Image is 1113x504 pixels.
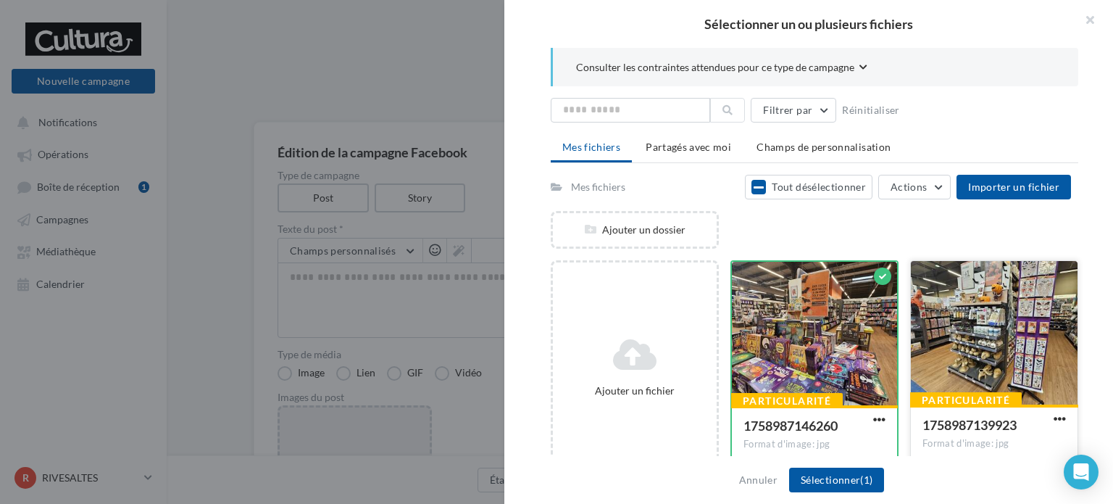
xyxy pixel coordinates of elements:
span: Champs de personnalisation [756,141,891,153]
button: Importer un fichier [956,175,1071,199]
span: 1758987139923 [922,417,1017,433]
span: Partagés avec moi [646,141,731,153]
div: Format d'image: jpg [743,438,885,451]
button: Réinitialiser [836,102,906,119]
div: Ajouter un dossier [553,223,717,237]
div: Ajouter un fichier [559,384,711,398]
button: Actions [878,175,951,199]
button: Filtrer par [751,98,836,123]
span: Actions [891,181,927,193]
span: Importer un fichier [968,181,1059,193]
span: Mes fichiers [562,141,620,153]
button: Tout désélectionner [745,175,872,199]
div: Open Intercom Messenger [1064,455,1099,489]
div: Mes fichiers [571,180,625,194]
button: Annuler [733,471,783,489]
span: 1758987146260 [743,418,838,434]
div: Particularité [731,393,843,409]
span: (1) [860,474,872,486]
button: Consulter les contraintes attendues pour ce type de campagne [576,59,867,78]
div: Format d'image: jpg [922,437,1066,450]
div: Particularité [910,392,1022,408]
h2: Sélectionner un ou plusieurs fichiers [528,17,1090,30]
span: Consulter les contraintes attendues pour ce type de campagne [576,60,854,75]
button: Sélectionner(1) [789,468,884,492]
